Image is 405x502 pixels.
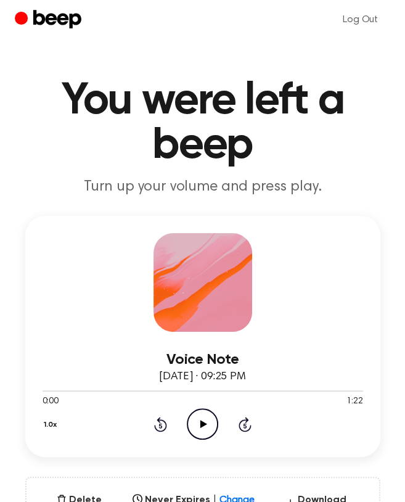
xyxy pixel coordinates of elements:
p: Turn up your volume and press play. [15,178,390,196]
span: [DATE] · 09:25 PM [159,371,245,382]
button: 1.0x [43,414,62,435]
h1: You were left a beep [15,79,390,168]
span: 1:22 [346,395,362,408]
h3: Voice Note [43,352,363,368]
a: Beep [15,8,84,32]
span: 0:00 [43,395,59,408]
a: Log Out [330,5,390,35]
